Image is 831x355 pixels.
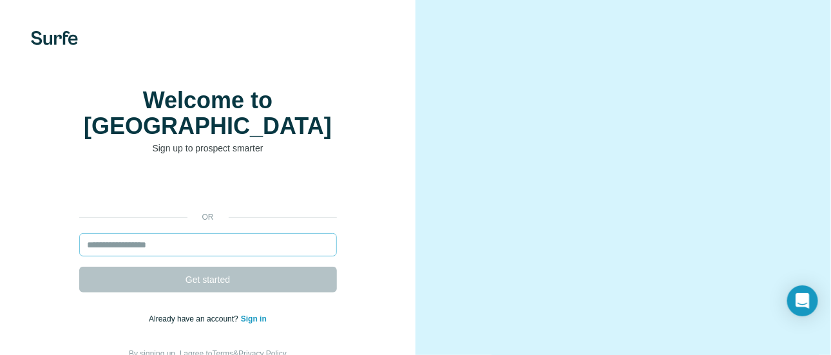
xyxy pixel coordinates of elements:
img: Surfe's logo [31,31,78,45]
h1: Welcome to [GEOGRAPHIC_DATA] [79,88,337,139]
div: Open Intercom Messenger [787,285,818,316]
p: Sign up to prospect smarter [79,142,337,155]
span: Already have an account? [149,314,241,323]
p: or [187,211,229,223]
a: Sign in [241,314,267,323]
iframe: Sign in with Google Button [73,174,343,202]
